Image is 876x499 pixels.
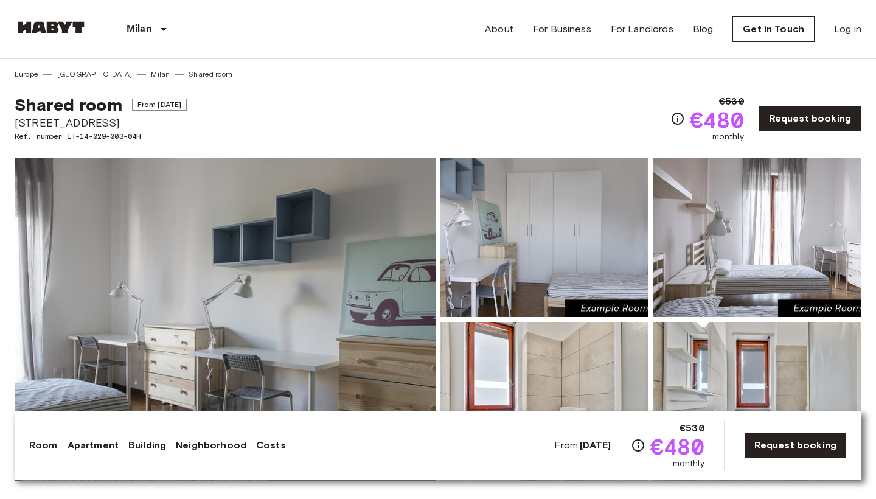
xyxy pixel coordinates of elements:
[732,16,815,42] a: Get in Touch
[127,22,151,37] p: Milan
[151,69,170,80] a: Milan
[176,438,246,453] a: Neighborhood
[611,22,673,37] a: For Landlords
[653,158,861,317] img: Picture of unit IT-14-029-003-04H
[712,131,744,143] span: monthly
[693,22,714,37] a: Blog
[57,69,133,80] a: [GEOGRAPHIC_DATA]
[670,111,685,126] svg: Check cost overview for full price breakdown. Please note that discounts apply to new joiners onl...
[485,22,513,37] a: About
[29,438,58,453] a: Room
[189,69,232,80] a: Shared room
[15,69,38,80] a: Europe
[15,94,122,115] span: Shared room
[256,438,286,453] a: Costs
[580,439,611,451] b: [DATE]
[744,433,847,458] a: Request booking
[554,439,611,452] span: From:
[15,131,187,142] span: Ref. number IT-14-029-003-04H
[719,94,744,109] span: €530
[440,158,648,317] img: Picture of unit IT-14-029-003-04H
[15,21,88,33] img: Habyt
[68,438,119,453] a: Apartment
[680,421,704,436] span: €530
[15,115,187,131] span: [STREET_ADDRESS]
[15,158,436,481] img: Marketing picture of unit IT-14-029-003-04H
[673,458,704,470] span: monthly
[631,438,645,453] svg: Check cost overview for full price breakdown. Please note that discounts apply to new joiners onl...
[533,22,591,37] a: For Business
[690,109,744,131] span: €480
[834,22,861,37] a: Log in
[128,438,166,453] a: Building
[653,322,861,481] img: Picture of unit IT-14-029-003-04H
[759,106,861,131] a: Request booking
[650,436,704,458] span: €480
[132,99,187,111] span: From [DATE]
[440,322,648,481] img: Picture of unit IT-14-029-003-04H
